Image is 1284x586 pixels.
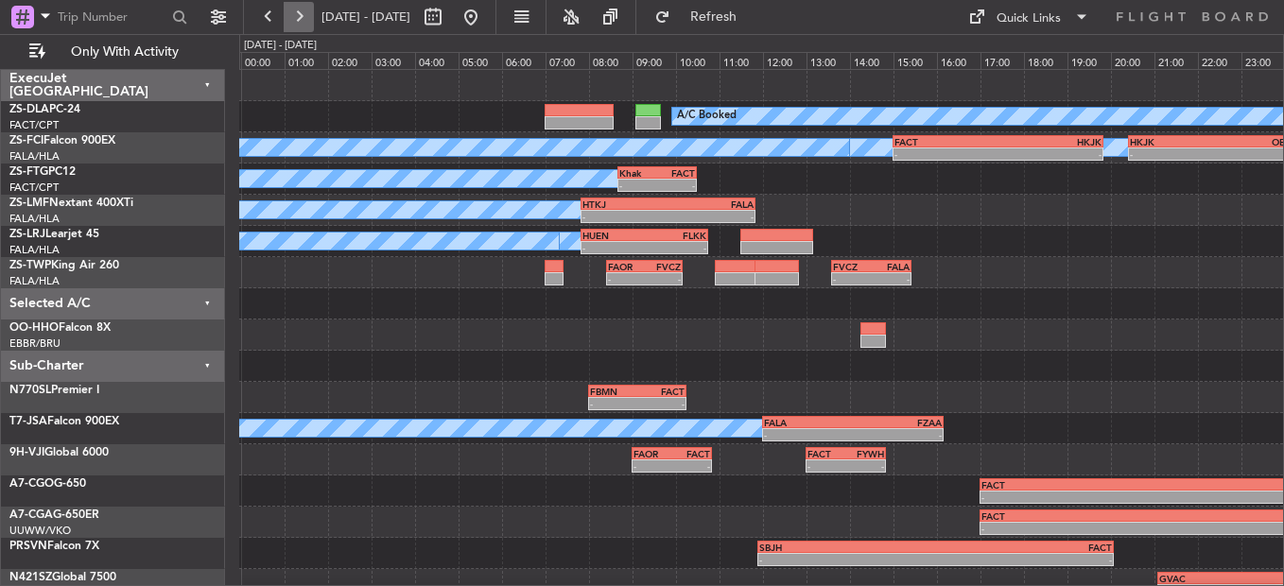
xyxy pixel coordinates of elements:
div: 02:00 [328,52,372,69]
div: - [845,460,883,472]
a: FALA/HLA [9,212,60,226]
span: ZS-FTG [9,166,48,178]
div: 05:00 [459,52,502,69]
div: 19:00 [1067,52,1111,69]
div: FALA [764,417,853,428]
span: [DATE] - [DATE] [321,9,410,26]
a: FACT/CPT [9,118,59,132]
div: FVCZ [645,261,682,272]
a: ZS-FTGPC12 [9,166,76,178]
div: - [633,460,671,472]
div: 11:00 [720,52,763,69]
div: FACT [807,448,845,459]
div: FVCZ [833,261,871,272]
a: A7-CGAG-650ER [9,509,99,521]
div: - [981,491,1212,503]
div: A/C Booked [677,102,737,130]
div: 12:00 [763,52,807,69]
div: FACT [637,386,685,397]
div: 20:00 [1111,52,1154,69]
button: Quick Links [959,2,1099,32]
div: - [608,273,645,284]
span: A7-CGA [9,509,53,521]
a: ZS-DLAPC-24 [9,104,80,115]
div: - [998,148,1102,160]
div: FBMN [590,386,637,397]
input: Trip Number [58,3,166,31]
div: 14:00 [850,52,894,69]
div: - [764,429,853,440]
div: FALA [871,261,909,272]
a: N421SZGlobal 7500 [9,572,116,583]
span: Only With Activity [49,45,200,59]
div: 03:00 [372,52,415,69]
div: FZAA [853,417,942,428]
a: ZS-LRJLearjet 45 [9,229,99,240]
div: - [936,554,1112,565]
a: UUWW/VKO [9,524,71,538]
div: 00:00 [241,52,285,69]
div: 07:00 [546,52,589,69]
a: FALA/HLA [9,243,60,257]
div: - [668,211,754,222]
div: HKJK [1130,136,1213,147]
div: [DATE] - [DATE] [244,38,317,54]
span: T7-JSA [9,416,47,427]
span: N770SL [9,385,51,396]
span: ZS-FCI [9,135,43,146]
div: 01:00 [285,52,328,69]
div: - [759,554,935,565]
a: T7-JSAFalcon 900EX [9,416,119,427]
a: PRSVNFalcon 7X [9,541,99,552]
div: 10:00 [676,52,720,69]
div: - [582,242,644,253]
div: - [807,460,845,472]
div: FACT [671,448,709,459]
div: - [894,148,998,160]
div: - [645,242,706,253]
a: N770SLPremier I [9,385,99,396]
a: FACT/CPT [9,181,59,195]
div: - [871,273,909,284]
a: ZS-TWPKing Air 260 [9,260,119,271]
div: - [582,211,668,222]
span: Refresh [674,10,754,24]
div: 18:00 [1024,52,1067,69]
a: FALA/HLA [9,149,60,164]
div: HKJK [998,136,1102,147]
a: A7-CGOG-650 [9,478,86,490]
div: Quick Links [997,9,1061,28]
div: 06:00 [502,52,546,69]
div: - [657,180,695,191]
div: 15:00 [894,52,937,69]
div: FAOR [608,261,645,272]
div: FACT [936,542,1112,553]
div: FACT [981,479,1212,491]
div: 22:00 [1198,52,1241,69]
a: EBBR/BRU [9,336,61,351]
div: GVAC [1159,573,1244,584]
div: 13:00 [807,52,850,69]
div: 08:00 [589,52,633,69]
div: FYWH [845,448,883,459]
div: 09:00 [633,52,676,69]
div: 17:00 [980,52,1024,69]
div: - [853,429,942,440]
div: - [1130,148,1213,160]
button: Only With Activity [21,37,205,67]
div: FACT [894,136,998,147]
div: FLKK [645,230,706,241]
a: ZS-FCIFalcon 900EX [9,135,115,146]
a: ZS-LMFNextant 400XTi [9,198,133,209]
div: SBJH [759,542,935,553]
span: A7-CGO [9,478,54,490]
button: Refresh [646,2,759,32]
a: OO-HHOFalcon 8X [9,322,111,334]
div: 16:00 [937,52,980,69]
div: 04:00 [415,52,459,69]
div: - [833,273,871,284]
a: 9H-VJIGlobal 6000 [9,447,109,458]
div: - [981,523,1230,534]
a: FALA/HLA [9,274,60,288]
span: ZS-TWP [9,260,51,271]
